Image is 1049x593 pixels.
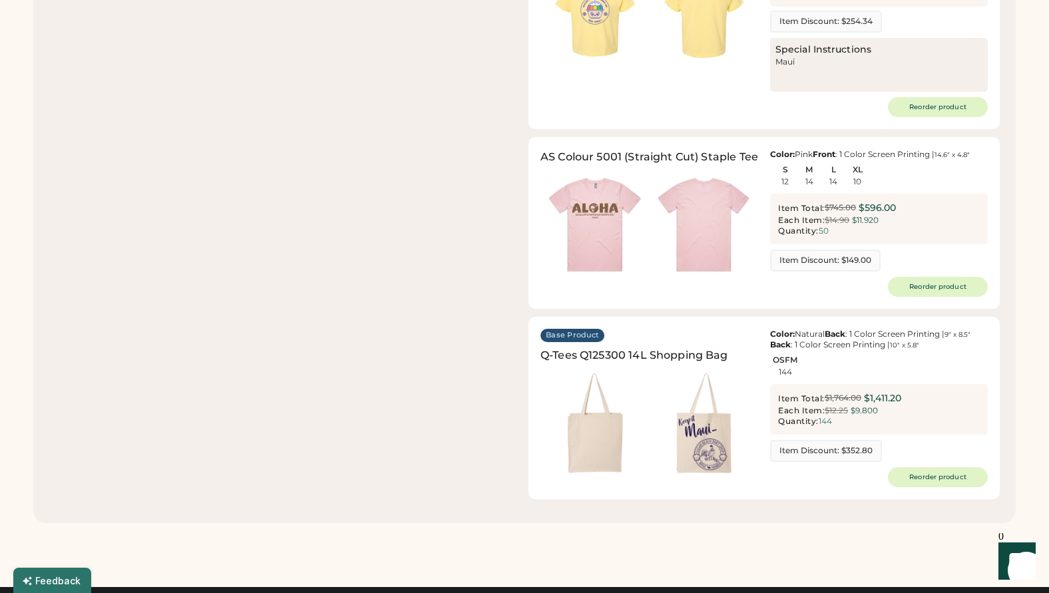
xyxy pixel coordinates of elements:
[888,467,988,487] button: Reorder product
[845,165,870,174] div: XL
[770,339,791,349] strong: Back
[540,149,758,165] div: AS Colour 5001 (Straight Cut) Staple Tee
[888,277,988,297] button: Reorder product
[546,330,599,341] div: Base Product
[770,149,795,159] strong: Color:
[778,416,819,427] div: Quantity:
[650,369,759,478] img: generate-image
[650,170,759,280] img: generate-image
[779,255,871,266] div: Item Discount: $149.00
[773,165,797,174] div: S
[778,203,825,214] div: Item Total:
[825,202,856,212] s: $745.00
[778,393,825,404] div: Item Total:
[859,202,896,215] div: $596.00
[819,417,832,426] div: 144
[890,341,919,349] font: 10" x 5.8"
[778,405,825,416] div: Each Item:
[770,149,988,160] div: Pink : 1 Color Screen Printing |
[773,355,797,365] div: OSFM
[813,149,835,159] strong: Front
[770,329,795,339] strong: Color:
[825,215,849,225] s: $14.90
[935,150,970,159] font: 14.6" x 4.8"
[778,215,825,226] div: Each Item:
[864,392,901,405] div: $1,411.20
[779,367,792,377] div: 144
[986,533,1043,590] iframe: Front Chat
[888,97,988,117] button: Reorder product
[819,226,829,236] div: 50
[853,177,861,186] div: 10
[779,445,873,457] div: Item Discount: $352.80
[852,215,879,226] div: $11.920
[770,329,988,350] div: Natural : 1 Color Screen Printing | : 1 Color Screen Printing |
[825,393,861,403] s: $1,764.00
[851,405,878,417] div: $9.800
[805,177,813,186] div: 14
[821,165,846,174] div: L
[778,226,819,236] div: Quantity:
[829,177,837,186] div: 14
[775,43,982,57] div: Special Instructions
[540,347,728,363] div: Q-Tees Q125300 14L Shopping Bag
[540,170,650,280] img: generate-image
[944,330,970,339] font: 9" x 8.5"
[797,165,821,174] div: M
[779,16,873,27] div: Item Discount: $254.34
[781,177,789,186] div: 12
[540,369,650,478] img: generate-image
[775,57,982,87] div: Maui
[825,329,845,339] strong: Back
[825,405,848,415] s: $12.25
